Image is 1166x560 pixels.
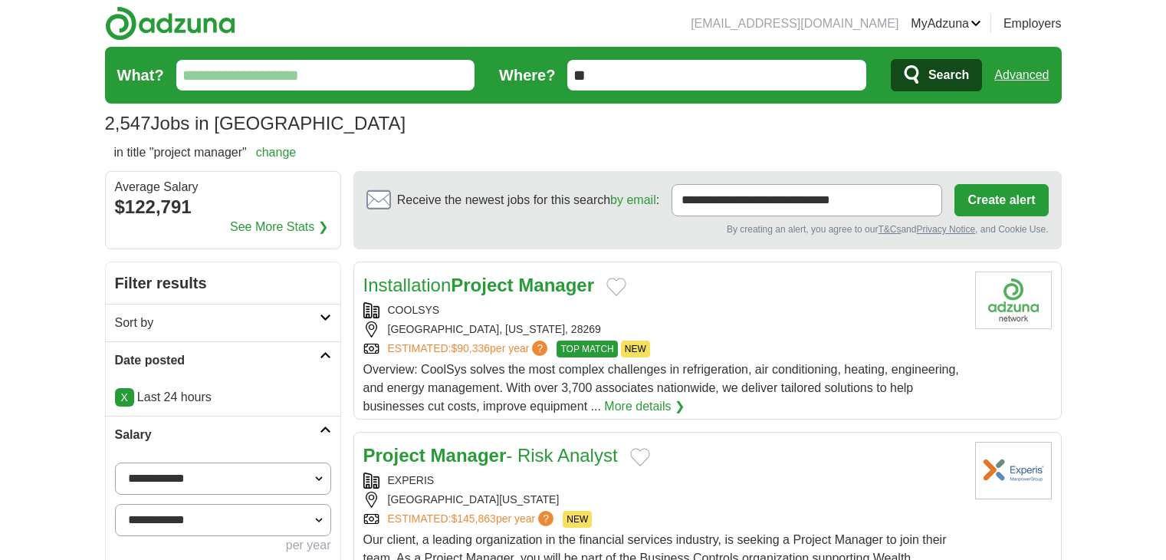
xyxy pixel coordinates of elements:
[891,59,982,91] button: Search
[115,426,320,444] h2: Salary
[397,191,659,209] span: Receive the newest jobs for this search :
[431,445,507,466] strong: Manager
[363,275,595,295] a: InstallationProject Manager
[451,512,495,525] span: $145,863
[106,262,340,304] h2: Filter results
[105,113,406,133] h1: Jobs in [GEOGRAPHIC_DATA]
[363,445,618,466] a: Project Manager- Risk Analyst
[115,388,134,407] a: X
[911,15,981,33] a: MyAdzuna
[994,60,1049,91] a: Advanced
[604,397,685,416] a: More details ❯
[518,275,594,295] strong: Manager
[363,302,963,318] div: COOLSYS
[363,492,963,508] div: [GEOGRAPHIC_DATA][US_STATE]
[363,321,963,338] div: [GEOGRAPHIC_DATA], [US_STATE], 28269
[363,363,959,413] span: Overview: CoolSys solves the most complex challenges in refrigeration, air conditioning, heating,...
[115,388,331,407] p: Last 24 hours
[557,341,617,357] span: TOP MATCH
[451,342,490,354] span: $90,336
[256,146,297,159] a: change
[621,341,650,357] span: NEW
[106,416,340,453] a: Salary
[916,224,975,235] a: Privacy Notice
[388,474,435,486] a: EXPERIS
[878,224,901,235] a: T&Cs
[388,341,551,357] a: ESTIMATED:$90,336per year?
[115,181,331,193] div: Average Salary
[975,272,1052,329] img: Company logo
[117,64,164,87] label: What?
[630,448,650,466] button: Add to favorite jobs
[563,511,592,528] span: NEW
[451,275,513,295] strong: Project
[105,6,235,41] img: Adzuna logo
[928,60,969,91] span: Search
[366,222,1049,236] div: By creating an alert, you agree to our and , and Cookie Use.
[106,304,340,341] a: Sort by
[115,351,320,370] h2: Date posted
[106,341,340,379] a: Date posted
[115,536,331,555] div: per year
[230,218,328,236] a: See More Stats ❯
[954,184,1048,216] button: Create alert
[532,341,547,356] span: ?
[115,193,331,221] div: $122,791
[610,193,656,206] a: by email
[606,278,626,296] button: Add to favorite jobs
[538,511,553,526] span: ?
[691,15,898,33] li: [EMAIL_ADDRESS][DOMAIN_NAME]
[388,511,557,528] a: ESTIMATED:$145,863per year?
[363,445,425,466] strong: Project
[1003,15,1062,33] a: Employers
[115,314,320,332] h2: Sort by
[114,143,297,162] h2: in title "project manager"
[499,64,555,87] label: Where?
[975,442,1052,499] img: Experis logo
[105,110,151,137] span: 2,547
